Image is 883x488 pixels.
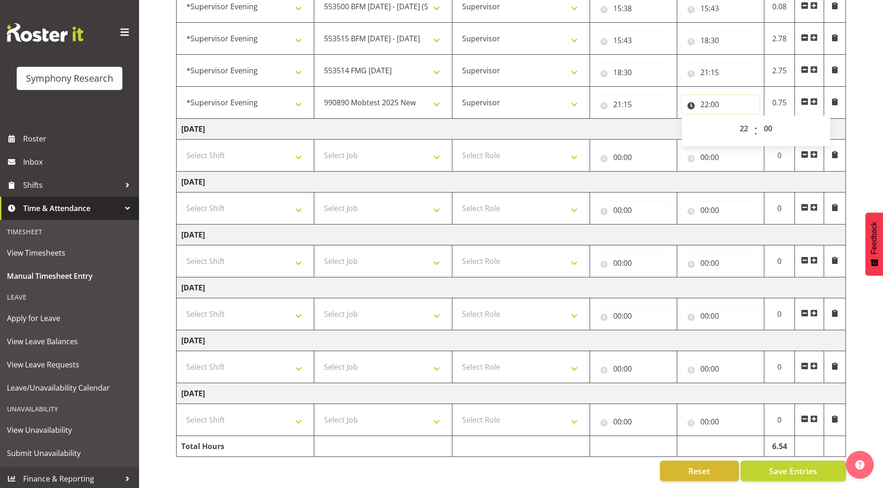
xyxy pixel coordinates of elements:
span: Save Entries [769,465,817,477]
input: Click to select... [682,412,759,431]
span: View Unavailability [7,423,132,437]
a: View Leave Requests [2,353,137,376]
button: Feedback - Show survey [865,212,883,276]
span: Feedback [870,222,878,254]
span: Inbox [23,155,134,169]
input: Click to select... [595,254,672,272]
a: View Timesheets [2,241,137,264]
input: Click to select... [595,412,672,431]
div: Timesheet [2,222,137,241]
input: Click to select... [595,95,672,114]
span: View Timesheets [7,246,132,260]
span: : [754,119,757,142]
input: Click to select... [595,63,672,82]
td: 0 [764,140,795,172]
span: Apply for Leave [7,311,132,325]
td: [DATE] [177,119,846,140]
td: [DATE] [177,383,846,404]
td: 2.78 [764,23,795,55]
td: 6.54 [764,436,795,457]
a: View Unavailability [2,418,137,442]
input: Click to select... [595,201,672,219]
div: Symphony Research [26,71,113,85]
input: Click to select... [682,254,759,272]
a: Manual Timesheet Entry [2,264,137,288]
input: Click to select... [682,201,759,219]
span: View Leave Requests [7,358,132,372]
td: [DATE] [177,225,846,245]
td: 0 [764,404,795,436]
input: Click to select... [682,95,759,114]
input: Click to select... [682,31,759,50]
span: Time & Attendance [23,201,121,215]
span: View Leave Balances [7,334,132,348]
input: Click to select... [595,307,672,325]
span: Reset [688,465,710,477]
a: Leave/Unavailability Calendar [2,376,137,399]
td: 2.75 [764,55,795,87]
div: Unavailability [2,399,137,418]
td: 0.75 [764,87,795,119]
a: Submit Unavailability [2,442,137,465]
span: Leave/Unavailability Calendar [7,381,132,395]
span: Roster [23,132,134,146]
input: Click to select... [682,63,759,82]
button: Save Entries [741,461,846,481]
a: Apply for Leave [2,307,137,330]
button: Reset [660,461,739,481]
img: Rosterit website logo [7,23,83,42]
td: 0 [764,245,795,277]
img: help-xxl-2.png [855,460,864,469]
td: [DATE] [177,277,846,298]
input: Click to select... [595,148,672,167]
td: [DATE] [177,172,846,193]
input: Click to select... [682,148,759,167]
input: Click to select... [682,360,759,378]
input: Click to select... [595,31,672,50]
span: Submit Unavailability [7,446,132,460]
td: 0 [764,351,795,383]
div: Leave [2,288,137,307]
span: Manual Timesheet Entry [7,269,132,283]
span: Shifts [23,178,121,192]
td: 0 [764,193,795,225]
input: Click to select... [682,307,759,325]
input: Click to select... [595,360,672,378]
td: Total Hours [177,436,314,457]
td: 0 [764,298,795,330]
a: View Leave Balances [2,330,137,353]
span: Finance & Reporting [23,472,121,486]
td: [DATE] [177,330,846,351]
